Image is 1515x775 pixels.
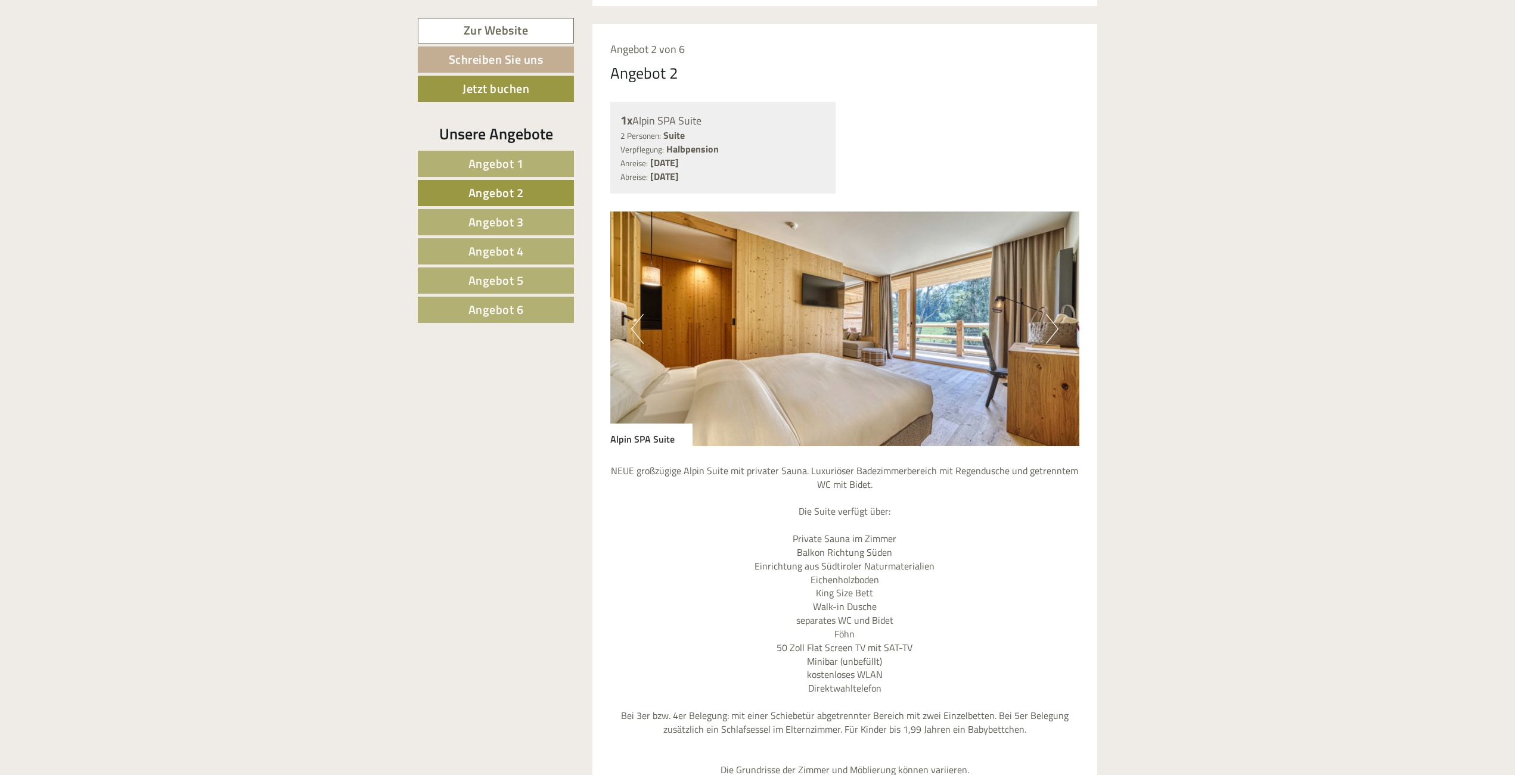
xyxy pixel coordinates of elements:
[610,211,1080,446] img: image
[620,144,664,155] small: Verpflegung:
[468,271,524,290] span: Angebot 5
[418,46,574,73] a: Schreiben Sie uns
[650,169,679,183] b: [DATE]
[631,314,644,344] button: Previous
[610,424,693,446] div: Alpin SPA Suite
[418,76,574,102] a: Jetzt buchen
[610,62,678,84] div: Angebot 2
[620,111,632,129] b: 1x
[468,183,524,202] span: Angebot 2
[650,155,679,170] b: [DATE]
[468,242,524,260] span: Angebot 4
[468,154,524,173] span: Angebot 1
[620,130,661,142] small: 2 Personen:
[1046,314,1058,344] button: Next
[610,41,685,57] span: Angebot 2 von 6
[620,157,648,169] small: Anreise:
[663,128,685,142] b: Suite
[620,171,648,183] small: Abreise:
[468,213,524,231] span: Angebot 3
[418,123,574,145] div: Unsere Angebote
[468,300,524,319] span: Angebot 6
[620,112,826,129] div: Alpin SPA Suite
[418,18,574,43] a: Zur Website
[666,142,719,156] b: Halbpension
